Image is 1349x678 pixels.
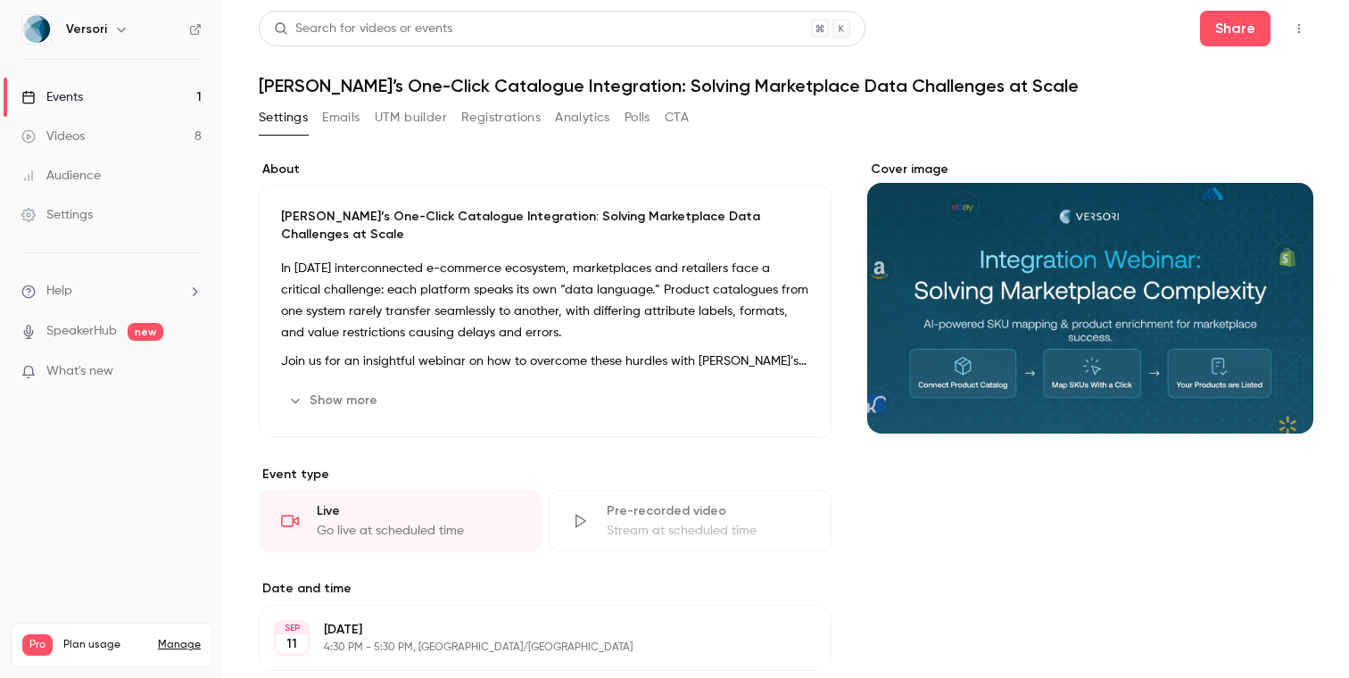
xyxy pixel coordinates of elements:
[322,103,360,132] button: Emails
[281,386,388,415] button: Show more
[867,161,1313,178] label: Cover image
[259,491,542,551] div: LiveGo live at scheduled time
[259,466,832,484] p: Event type
[324,641,737,655] p: 4:30 PM - 5:30 PM, [GEOGRAPHIC_DATA]/[GEOGRAPHIC_DATA]
[21,282,202,301] li: help-dropdown-opener
[259,75,1313,96] h1: [PERSON_NAME]’s One-Click Catalogue Integration: Solving Marketplace Data Challenges at Scale
[63,638,147,652] span: Plan usage
[607,502,809,520] div: Pre-recorded video
[461,103,541,132] button: Registrations
[21,88,83,106] div: Events
[46,282,72,301] span: Help
[324,621,737,639] p: [DATE]
[259,580,832,598] label: Date and time
[46,322,117,341] a: SpeakerHub
[66,21,107,38] h6: Versori
[276,622,308,634] div: SEP
[317,522,519,540] div: Go live at scheduled time
[158,638,201,652] a: Manage
[607,522,809,540] div: Stream at scheduled time
[555,103,610,132] button: Analytics
[21,167,101,185] div: Audience
[128,323,163,341] span: new
[259,161,832,178] label: About
[549,491,832,551] div: Pre-recorded videoStream at scheduled time
[46,362,113,381] span: What's new
[1200,11,1270,46] button: Share
[625,103,650,132] button: Polls
[867,161,1313,434] section: Cover image
[180,364,202,380] iframe: Noticeable Trigger
[21,206,93,224] div: Settings
[22,634,53,656] span: Pro
[22,15,51,44] img: Versori
[286,635,297,653] p: 11
[317,502,519,520] div: Live
[259,103,308,132] button: Settings
[375,103,447,132] button: UTM builder
[274,20,452,38] div: Search for videos or events
[281,258,809,343] p: In [DATE] interconnected e-commerce ecosystem, marketplaces and retailers face a critical challen...
[281,351,809,372] p: Join us for an insightful webinar on how to overcome these hurdles with [PERSON_NAME]’s one-click...
[281,208,809,244] p: [PERSON_NAME]’s One-Click Catalogue Integration: Solving Marketplace Data Challenges at Scale
[665,103,689,132] button: CTA
[21,128,85,145] div: Videos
